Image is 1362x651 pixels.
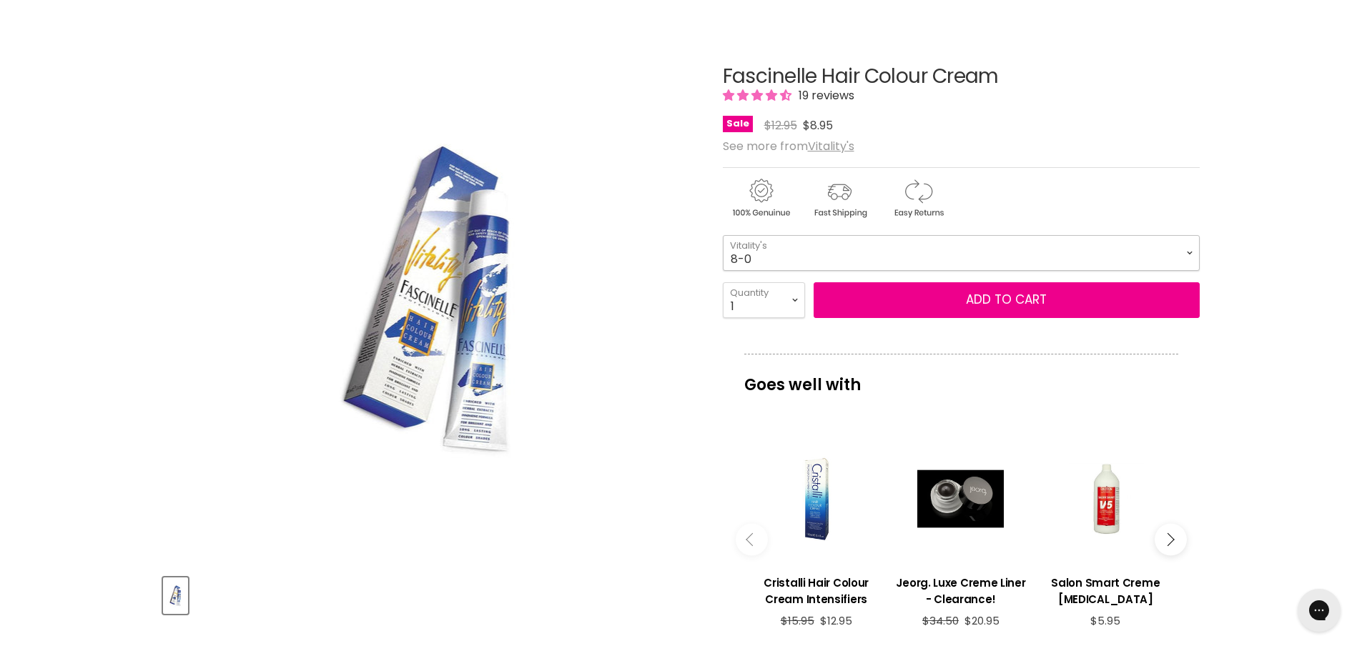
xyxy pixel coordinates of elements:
[723,138,854,154] span: See more from
[880,177,956,220] img: returns.gif
[723,87,794,104] span: 4.68 stars
[723,177,799,220] img: genuine.gif
[781,613,814,628] span: $15.95
[161,573,699,614] div: Product thumbnails
[744,354,1178,401] p: Goes well with
[801,177,877,220] img: shipping.gif
[803,117,833,134] span: $8.95
[964,613,1000,628] span: $20.95
[1040,564,1170,615] a: View product:Salon Smart Creme Peroxide
[1040,575,1170,607] h3: Salon Smart Creme [MEDICAL_DATA]
[808,138,854,154] a: Vitality's
[1090,613,1120,628] span: $5.95
[922,613,959,628] span: $34.50
[794,87,854,104] span: 19 reviews
[820,613,852,628] span: $12.95
[896,564,1026,615] a: View product:Jeorg. Luxe Creme Liner - Clearance!
[764,117,797,134] span: $12.95
[1291,584,1348,637] iframe: Gorgias live chat messenger
[723,282,805,318] select: Quantity
[723,66,1200,88] h1: Fascinelle Hair Colour Cream
[723,116,753,132] span: Sale
[163,30,697,564] div: Fascinelle Hair Colour Cream image. Click or Scroll to Zoom.
[163,577,188,614] button: Fascinelle Hair Colour Cream
[896,575,1026,607] h3: Jeorg. Luxe Creme Liner - Clearance!
[164,579,187,612] img: Fascinelle Hair Colour Cream
[814,282,1200,318] button: Add to cart
[751,575,882,607] h3: Cristalli Hair Colour Cream Intensifiers
[751,564,882,615] a: View product:Cristalli Hair Colour Cream Intensifiers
